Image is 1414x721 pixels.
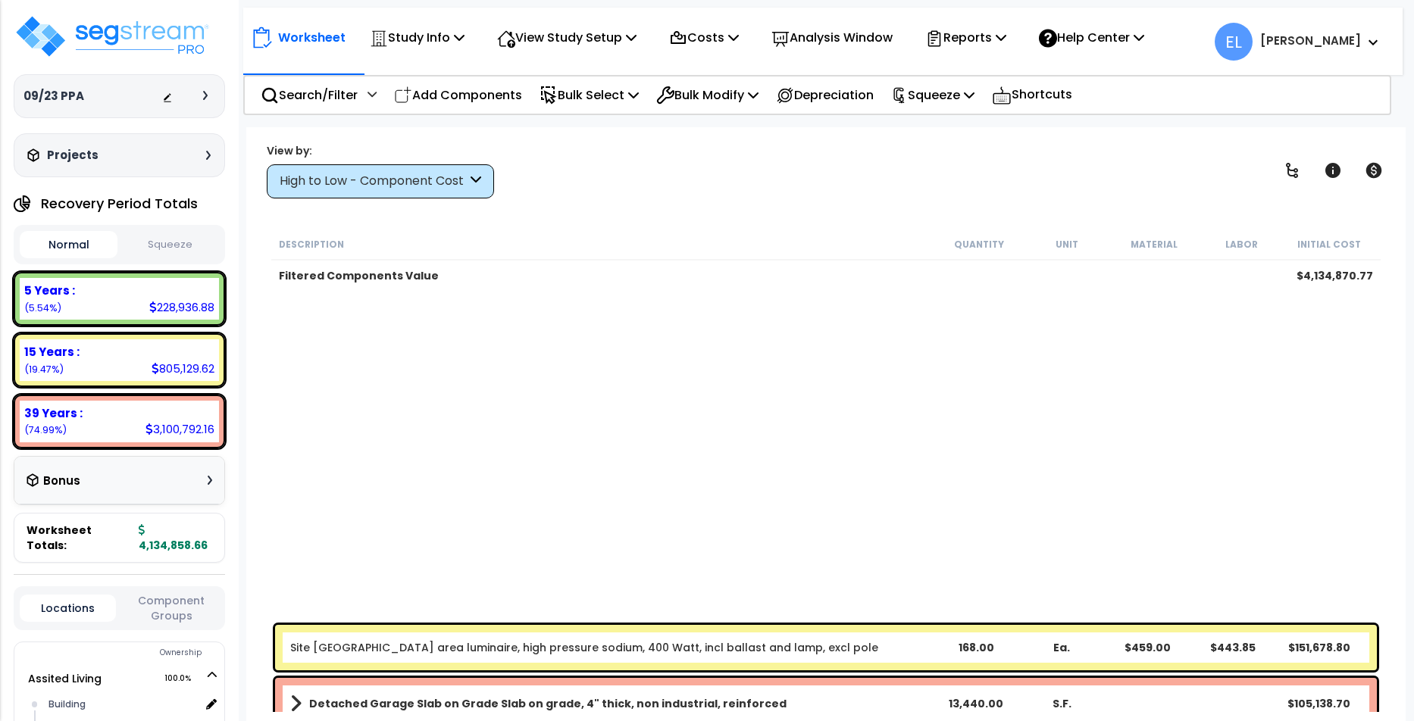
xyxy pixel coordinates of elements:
p: Analysis Window [771,27,893,48]
a: Assited Living 100.0% [28,671,102,686]
div: High to Low - Component Cost [280,173,467,190]
b: [PERSON_NAME] [1260,33,1361,48]
p: Worksheet [278,27,346,48]
small: Description [279,239,344,251]
span: EL [1215,23,1253,61]
p: Depreciation [776,85,874,105]
b: 4,134,858.66 [139,523,208,553]
div: $151,678.80 [1276,640,1362,655]
p: Search/Filter [261,85,358,105]
div: 228,936.88 [149,299,214,315]
p: Study Info [370,27,465,48]
small: Material [1131,239,1178,251]
small: 74.99149100298388% [24,423,67,436]
h3: Projects [47,148,99,163]
b: Filtered Components Value [279,268,439,283]
b: 5 Years : [24,282,75,298]
div: 805,129.62 [152,360,214,376]
b: 39 Years : [24,405,83,421]
small: 19.471756744401027% [24,363,64,376]
button: Locations [20,595,116,622]
b: $4,134,870.77 [1297,268,1373,283]
p: Reports [925,27,1006,48]
p: View Study Setup [497,27,637,48]
div: 168.00 [933,640,1018,655]
p: Squeeze [891,85,974,105]
p: Shortcuts [992,84,1072,106]
p: Costs [669,27,739,48]
div: Ea. [1018,640,1104,655]
div: $443.85 [1190,640,1276,655]
div: Depreciation [768,77,882,113]
span: Worksheet Totals: [27,523,133,553]
button: Component Groups [124,592,220,624]
button: Squeeze [121,232,219,258]
small: Quantity [954,239,1004,251]
div: 3,100,792.16 [145,421,214,437]
div: $105,138.70 [1276,696,1362,711]
small: Initial Cost [1297,239,1361,251]
h3: Bonus [43,475,80,488]
div: View by: [267,143,494,158]
b: Detached Garage Slab on Grade Slab on grade, 4" thick, non industrial, reinforced [309,696,787,711]
h4: Recovery Period Totals [41,196,198,211]
p: Help Center [1039,27,1144,48]
small: Labor [1225,239,1258,251]
div: 13,440.00 [933,696,1018,711]
h3: 09/23 PPA [23,89,84,104]
a: Assembly Title [290,693,933,714]
p: Add Components [394,85,522,105]
small: Unit [1056,239,1078,251]
p: Bulk Modify [656,85,759,105]
a: Individual Item [290,640,878,655]
b: 15 Years : [24,344,80,360]
div: Building [45,695,200,713]
div: Shortcuts [984,76,1081,114]
p: Bulk Select [540,85,639,105]
div: Ownership [45,644,224,662]
small: 5.536752252615087% [24,301,61,314]
div: Add Components [386,77,530,113]
div: S.F. [1018,696,1104,711]
img: logo_pro_r.png [14,14,211,59]
div: $459.00 [1105,640,1190,655]
span: 100.0% [164,669,205,688]
button: Normal [20,231,117,258]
